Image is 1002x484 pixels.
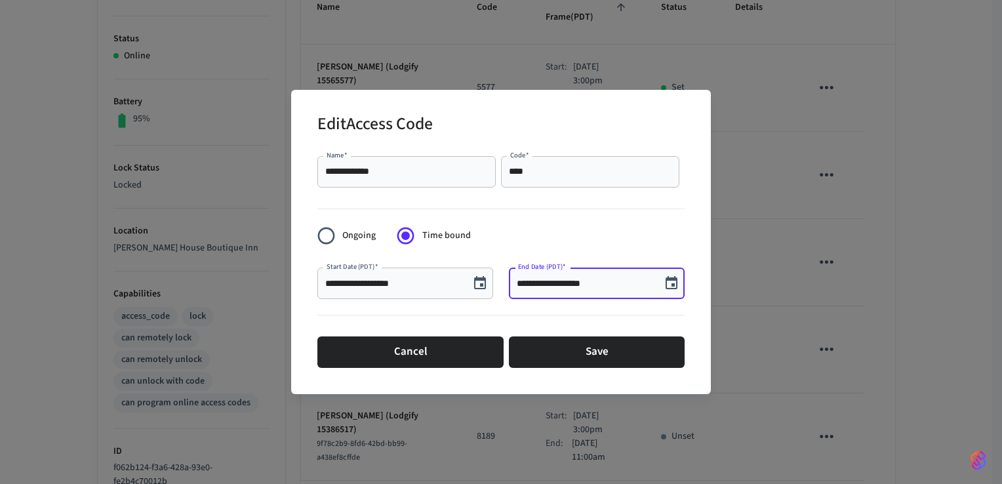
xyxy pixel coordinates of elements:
[467,270,493,296] button: Choose date, selected date is Aug 18, 2025
[518,262,566,272] label: End Date (PDT)
[327,150,348,160] label: Name
[422,229,471,243] span: Time bound
[658,270,685,296] button: Choose date, selected date is Aug 19, 2025
[317,336,504,368] button: Cancel
[510,150,529,160] label: Code
[317,106,433,146] h2: Edit Access Code
[327,262,378,272] label: Start Date (PDT)
[509,336,685,368] button: Save
[971,450,986,471] img: SeamLogoGradient.69752ec5.svg
[342,229,376,243] span: Ongoing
